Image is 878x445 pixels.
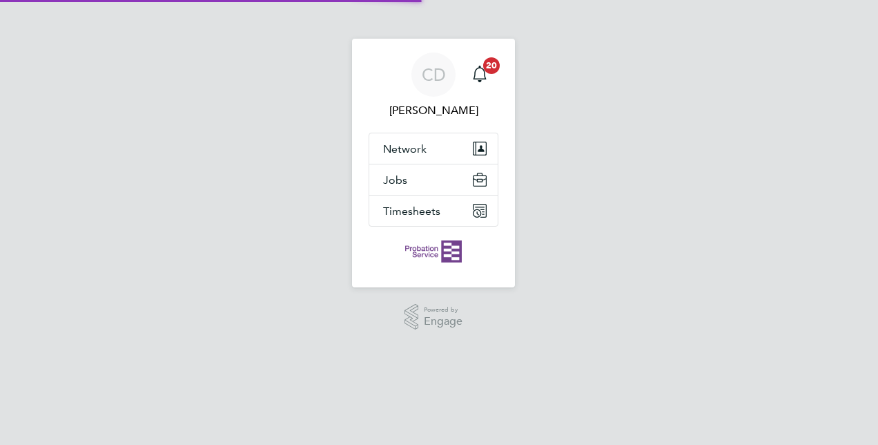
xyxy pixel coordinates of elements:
button: Timesheets [369,196,498,226]
a: 20 [466,53,494,97]
button: Network [369,133,498,164]
span: Chris Dare [369,102,498,119]
a: Powered byEngage [404,304,463,330]
span: Powered by [424,304,462,316]
span: Timesheets [383,205,440,218]
img: probationservice-logo-retina.png [405,240,461,263]
span: 20 [483,57,500,74]
a: Go to home page [369,240,498,263]
span: CD [422,66,446,84]
span: Jobs [383,173,407,187]
button: Jobs [369,164,498,195]
a: CD[PERSON_NAME] [369,53,498,119]
span: Engage [424,316,462,328]
span: Network [383,142,427,155]
nav: Main navigation [352,39,515,287]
